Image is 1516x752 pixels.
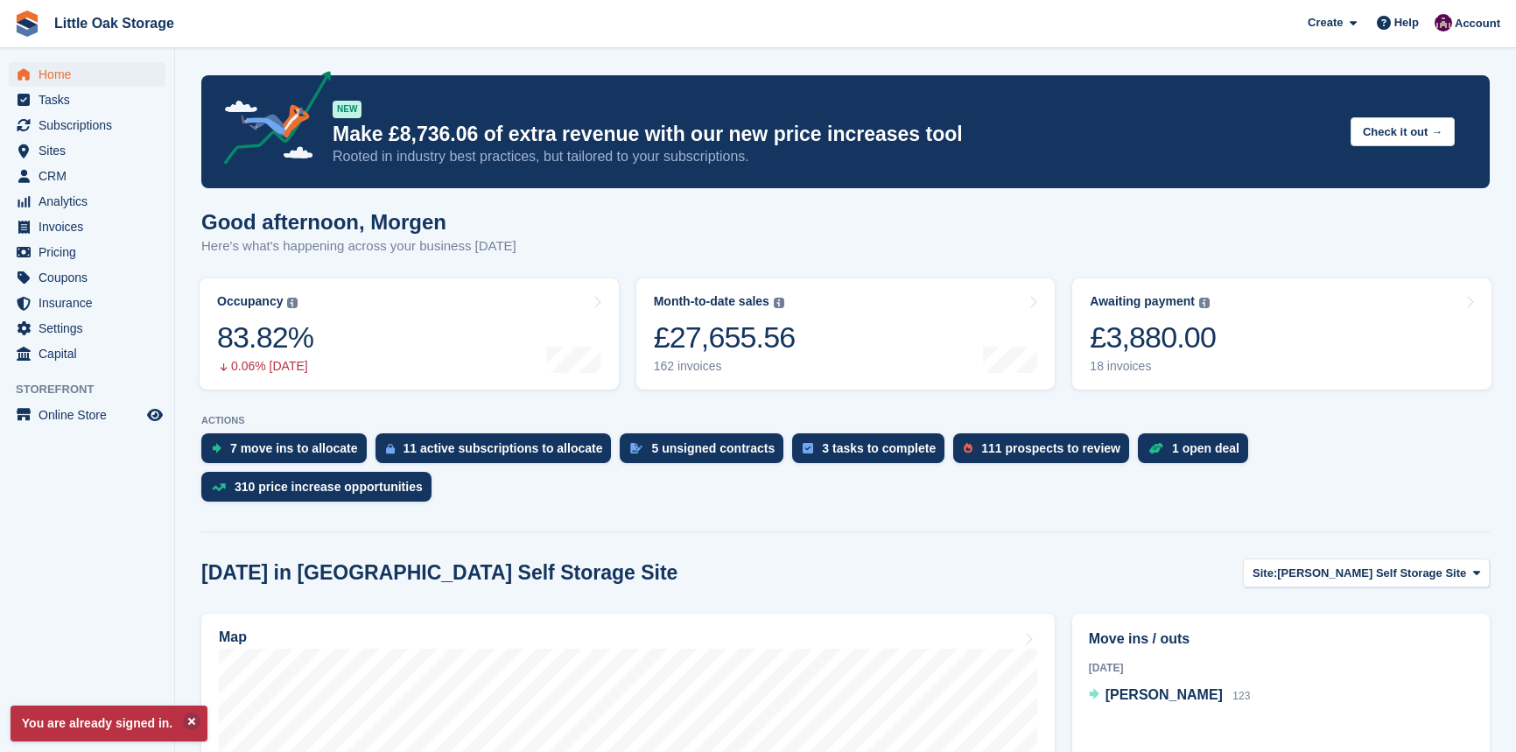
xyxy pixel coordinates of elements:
img: icon-info-grey-7440780725fd019a000dd9b08b2336e03edf1995a4989e88bcd33f0948082b44.svg [1199,298,1210,308]
a: menu [9,164,165,188]
span: CRM [39,164,144,188]
p: Make £8,736.06 of extra revenue with our new price increases tool [333,122,1337,147]
p: Rooted in industry best practices, but tailored to your subscriptions. [333,147,1337,166]
span: Sites [39,138,144,163]
h2: Move ins / outs [1089,629,1473,650]
p: You are already signed in. [11,706,207,741]
span: Settings [39,316,144,341]
h2: [DATE] in [GEOGRAPHIC_DATA] Self Storage Site [201,561,677,585]
div: 83.82% [217,320,313,355]
img: contract_signature_icon-13c848040528278c33f63329250d36e43548de30e8caae1d1a13099fd9432cc5.svg [630,443,642,453]
img: icon-info-grey-7440780725fd019a000dd9b08b2336e03edf1995a4989e88bcd33f0948082b44.svg [774,298,784,308]
a: Month-to-date sales £27,655.56 162 invoices [636,278,1056,390]
div: 0.06% [DATE] [217,359,313,374]
img: prospect-51fa495bee0391a8d652442698ab0144808aea92771e9ea1ae160a38d050c398.svg [964,443,972,453]
span: Tasks [39,88,144,112]
div: 310 price increase opportunities [235,480,423,494]
div: 162 invoices [654,359,796,374]
a: menu [9,113,165,137]
h1: Good afternoon, Morgen [201,210,516,234]
div: NEW [333,101,361,118]
a: menu [9,403,165,427]
img: deal-1b604bf984904fb50ccaf53a9ad4b4a5d6e5aea283cecdc64d6e3604feb123c2.svg [1148,442,1163,454]
a: 310 price increase opportunities [201,472,440,510]
span: Create [1308,14,1343,32]
a: menu [9,62,165,87]
div: Occupancy [217,294,283,309]
a: Little Oak Storage [47,9,181,38]
a: menu [9,341,165,366]
div: 1 open deal [1172,441,1239,455]
span: [PERSON_NAME] Self Storage Site [1277,565,1466,582]
img: price-adjustments-announcement-icon-8257ccfd72463d97f412b2fc003d46551f7dbcb40ab6d574587a9cd5c0d94... [209,71,332,171]
div: £3,880.00 [1090,320,1216,355]
div: Awaiting payment [1090,294,1195,309]
img: price_increase_opportunities-93ffe204e8149a01c8c9dc8f82e8f89637d9d84a8eef4429ea346261dce0b2c0.svg [212,483,226,491]
img: icon-info-grey-7440780725fd019a000dd9b08b2336e03edf1995a4989e88bcd33f0948082b44.svg [287,298,298,308]
span: Invoices [39,214,144,239]
div: 3 tasks to complete [822,441,936,455]
a: menu [9,88,165,112]
span: Site: [1253,565,1277,582]
a: 5 unsigned contracts [620,433,792,472]
a: menu [9,240,165,264]
span: Capital [39,341,144,366]
span: Analytics [39,189,144,214]
a: menu [9,189,165,214]
span: Pricing [39,240,144,264]
div: 11 active subscriptions to allocate [404,441,603,455]
span: Online Store [39,403,144,427]
p: ACTIONS [201,415,1490,426]
span: Account [1455,15,1500,32]
span: Subscriptions [39,113,144,137]
a: menu [9,138,165,163]
div: 18 invoices [1090,359,1216,374]
button: Site: [PERSON_NAME] Self Storage Site [1243,559,1490,587]
span: Help [1394,14,1419,32]
div: 5 unsigned contracts [651,441,775,455]
span: Storefront [16,381,174,398]
a: 1 open deal [1138,433,1257,472]
a: menu [9,265,165,290]
h2: Map [219,629,247,645]
a: menu [9,291,165,315]
div: 7 move ins to allocate [230,441,358,455]
div: £27,655.56 [654,320,796,355]
img: active_subscription_to_allocate_icon-d502201f5373d7db506a760aba3b589e785aa758c864c3986d89f69b8ff3... [386,443,395,454]
a: Preview store [144,404,165,425]
div: [DATE] [1089,660,1473,676]
a: 111 prospects to review [953,433,1138,472]
img: move_ins_to_allocate_icon-fdf77a2bb77ea45bf5b3d319d69a93e2d87916cf1d5bf7949dd705db3b84f3ca.svg [212,443,221,453]
span: [PERSON_NAME] [1105,687,1223,702]
img: task-75834270c22a3079a89374b754ae025e5fb1db73e45f91037f5363f120a921f8.svg [803,443,813,453]
a: 7 move ins to allocate [201,433,375,472]
button: Check it out → [1351,117,1455,146]
a: menu [9,214,165,239]
a: [PERSON_NAME] 123 [1089,685,1251,707]
span: Home [39,62,144,87]
span: Coupons [39,265,144,290]
a: menu [9,316,165,341]
a: Awaiting payment £3,880.00 18 invoices [1072,278,1491,390]
a: 3 tasks to complete [792,433,953,472]
div: 111 prospects to review [981,441,1120,455]
img: stora-icon-8386f47178a22dfd0bd8f6a31ec36ba5ce8667c1dd55bd0f319d3a0aa187defe.svg [14,11,40,37]
a: 11 active subscriptions to allocate [375,433,621,472]
div: Month-to-date sales [654,294,769,309]
span: 123 [1232,690,1250,702]
span: Insurance [39,291,144,315]
p: Here's what's happening across your business [DATE] [201,236,516,257]
a: Occupancy 83.82% 0.06% [DATE] [200,278,619,390]
img: Morgen Aujla [1435,14,1452,32]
